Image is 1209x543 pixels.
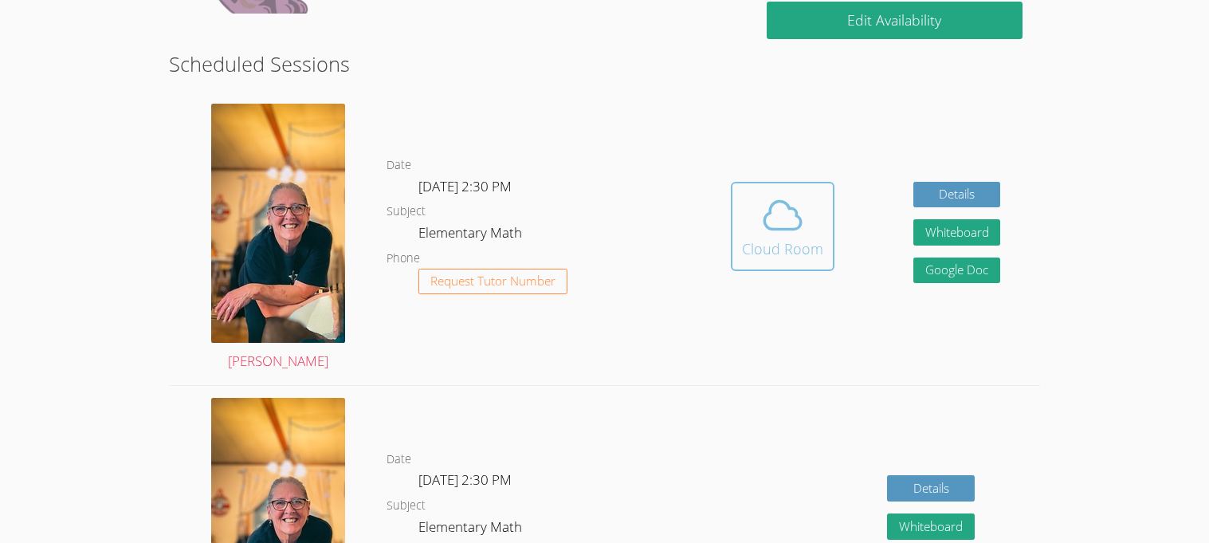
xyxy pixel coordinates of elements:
[387,450,411,470] dt: Date
[913,219,1001,246] button: Whiteboard
[387,155,411,175] dt: Date
[418,177,512,195] span: [DATE] 2:30 PM
[418,516,525,543] dd: Elementary Math
[211,104,345,343] img: avatar.png
[742,238,823,260] div: Cloud Room
[418,269,567,295] button: Request Tutor Number
[387,202,426,222] dt: Subject
[731,182,834,271] button: Cloud Room
[211,104,345,373] a: [PERSON_NAME]
[387,249,420,269] dt: Phone
[169,49,1039,79] h2: Scheduled Sessions
[418,222,525,249] dd: Elementary Math
[387,496,426,516] dt: Subject
[913,258,1001,284] a: Google Doc
[418,470,512,489] span: [DATE] 2:30 PM
[887,475,975,502] a: Details
[913,182,1001,208] a: Details
[767,2,1022,39] a: Edit Availability
[430,275,555,287] span: Request Tutor Number
[887,513,975,540] button: Whiteboard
